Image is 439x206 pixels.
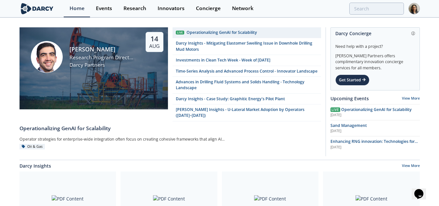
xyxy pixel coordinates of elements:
div: Research Program Director - O&G / Sustainability [70,54,134,62]
a: View More [402,96,420,101]
a: Upcoming Events [330,95,369,102]
div: Oil & Gas [19,144,45,150]
a: Investments in Clean Tech Week - Week of [DATE] [173,55,321,66]
img: logo-wide.svg [19,3,55,14]
div: Research [123,6,146,11]
div: Innovators [158,6,185,11]
img: Sami Sultan [31,41,63,73]
div: Operationalizing GenAI for Scalability [187,30,257,35]
div: Home [70,6,84,11]
a: Darcy Insights - Case Study: Graphitic Energy's Pilot Plant [173,94,321,104]
div: Operator strategies for enterprise-wide integration often focus on creating cohesive frameworks t... [19,135,238,144]
img: Profile [408,3,420,14]
span: Live [330,107,340,112]
a: Darcy Insights - Mitigating Elastomer Swelling Issue in Downhole Drilling Mud Motors [173,38,321,55]
div: Need help with a project? [335,39,415,49]
div: 14 [149,34,160,43]
iframe: chat widget [412,180,433,199]
div: Events [96,6,112,11]
div: Live [176,31,184,35]
a: [PERSON_NAME] Insights - U-Lateral Market Adoption by Operators ([DATE]–[DATE]) [173,104,321,121]
img: information.svg [411,32,415,35]
div: Operationalizing GenAI for Scalability [19,125,321,132]
span: Enhancing RNG innovation: Technologies for Sustainable Energy [330,139,418,150]
a: View More [402,163,420,169]
div: [DATE] [330,129,420,134]
div: Network [232,6,253,11]
div: [DATE] [330,113,420,118]
div: [PERSON_NAME] [70,45,134,53]
div: [DATE] [330,145,420,150]
div: Darcy Partners [70,61,134,69]
a: Live Operationalizing GenAI for Scalability [DATE] [330,107,420,118]
div: Aug [149,43,160,49]
span: Sand Management [330,123,367,128]
a: Sami Sultan [PERSON_NAME] Research Program Director - O&G / Sustainability Darcy Partners 14 Aug [19,27,168,121]
span: Operationalizing GenAI for Scalability [341,107,412,112]
div: Get Started [335,75,369,86]
div: Darcy Concierge [335,28,415,39]
input: Advanced Search [349,3,404,15]
a: Operationalizing GenAI for Scalability [19,121,321,132]
div: [PERSON_NAME] Partners offers complimentary innovation concierge services for all members. [335,49,415,71]
a: Darcy Insights [19,162,51,169]
a: Advances in Drilling Fluid Systems and Solids Handling - Technology Landscape [173,77,321,94]
a: Time-Series Analysis and Advanced Process Control - Innovator Landscape [173,66,321,77]
a: Sand Management [DATE] [330,123,420,134]
a: Live Operationalizing GenAI for Scalability [173,27,321,38]
div: Concierge [196,6,221,11]
a: Enhancing RNG innovation: Technologies for Sustainable Energy [DATE] [330,139,420,150]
